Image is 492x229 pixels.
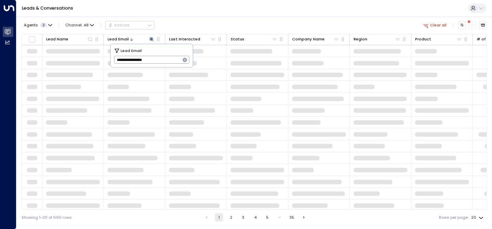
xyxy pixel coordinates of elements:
div: Last Interacted [169,36,216,42]
a: Leads & Conversations [22,5,73,11]
div: Status [231,36,278,42]
button: Go to page 2 [227,213,235,221]
div: Product [415,36,431,42]
div: Product [415,36,462,42]
span: Channel: [63,21,96,29]
div: Company Name [292,36,339,42]
div: Lead Email [108,36,129,42]
div: Company Name [292,36,325,42]
button: page 1 [215,213,223,221]
button: Agents2 [22,21,54,29]
div: Lead Email [108,36,155,42]
span: All [84,23,88,27]
div: Showing 1-20 of 690 rows [22,215,72,220]
div: Last Interacted [169,36,200,42]
button: Go to page 3 [239,213,247,221]
div: Region [354,36,367,42]
button: Channel:All [63,21,96,29]
div: Status [231,36,244,42]
div: … [275,213,284,221]
span: Lead Email [121,48,142,54]
span: 2 [40,23,47,27]
label: Rows per page: [439,215,468,220]
span: There are new threads available. Refresh the grid to view the latest updates. [468,21,476,29]
button: Go to next page [300,213,308,221]
button: Go to page 4 [251,213,259,221]
button: Go to page 35 [288,213,296,221]
div: Actions [108,23,129,27]
div: Region [354,36,401,42]
div: Button group with a nested menu [105,21,154,29]
div: 20 [471,213,485,222]
button: Actions [105,21,154,29]
nav: pagination navigation [202,213,309,221]
button: Clear all [421,21,449,29]
button: Go to page 5 [263,213,272,221]
button: Archived Leads [479,21,487,29]
span: Agents [24,23,38,27]
button: Customize [458,21,466,29]
div: Lead Name [46,36,68,42]
div: Lead Name [46,36,93,42]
